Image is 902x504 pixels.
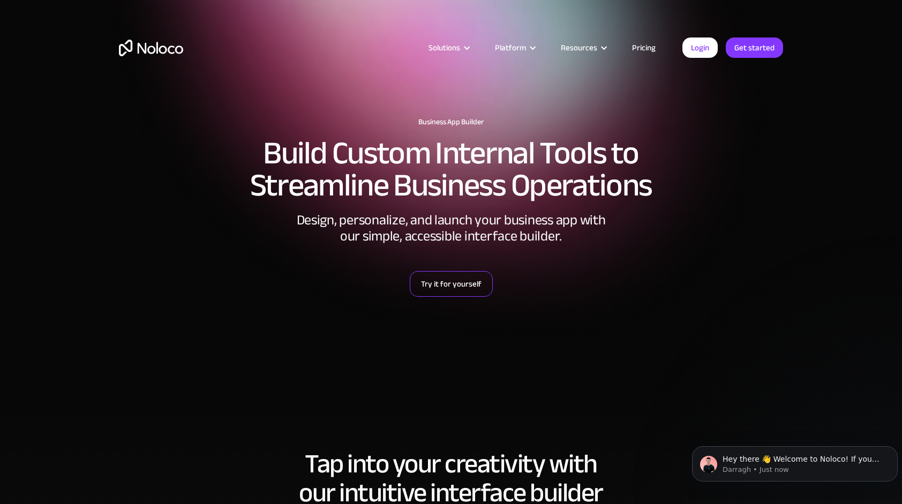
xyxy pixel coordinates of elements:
div: Solutions [415,41,482,55]
div: Design, personalize, and launch your business app with our simple, accessible interface builder. [290,212,612,244]
div: Resources [547,41,619,55]
h2: Build Custom Internal Tools to Streamline Business Operations [119,137,783,201]
a: home [119,40,183,56]
a: Login [682,37,718,58]
div: Solutions [429,41,460,55]
div: Resources [561,41,597,55]
iframe: Intercom notifications message [688,424,902,499]
div: Platform [495,41,526,55]
a: Pricing [619,41,669,55]
h1: Business App Builder [119,118,783,126]
a: Get started [726,37,783,58]
div: Platform [482,41,547,55]
a: Try it for yourself [410,271,493,297]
